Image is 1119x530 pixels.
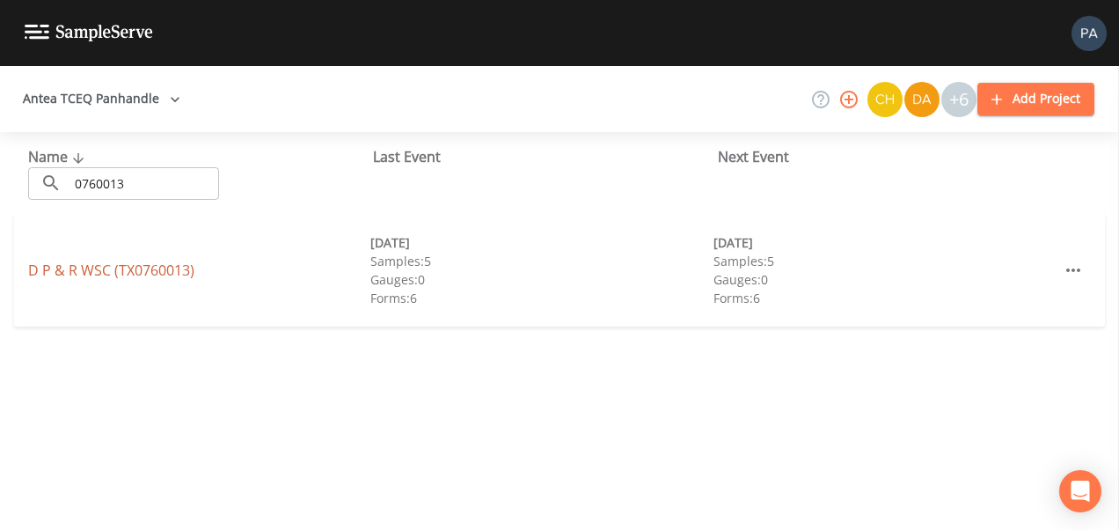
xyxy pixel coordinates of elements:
[69,167,219,200] input: Search Projects
[25,25,153,41] img: logo
[904,82,940,117] img: a84961a0472e9debc750dd08a004988d
[718,146,1063,167] div: Next Event
[16,83,187,115] button: Antea TCEQ Panhandle
[370,289,713,307] div: Forms: 6
[903,82,940,117] div: David Weber
[941,82,976,117] div: +6
[867,82,903,117] div: Charles Medina
[1059,470,1101,512] div: Open Intercom Messenger
[1071,16,1107,51] img: b17d2fe1905336b00f7c80abca93f3e1
[713,233,1056,252] div: [DATE]
[370,252,713,270] div: Samples: 5
[370,270,713,289] div: Gauges: 0
[28,261,194,280] a: D P & R WSC (TX0760013)
[713,289,1056,307] div: Forms: 6
[713,270,1056,289] div: Gauges: 0
[713,252,1056,270] div: Samples: 5
[867,82,903,117] img: c74b8b8b1c7a9d34f67c5e0ca157ed15
[977,83,1094,115] button: Add Project
[370,233,713,252] div: [DATE]
[373,146,718,167] div: Last Event
[28,147,89,166] span: Name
